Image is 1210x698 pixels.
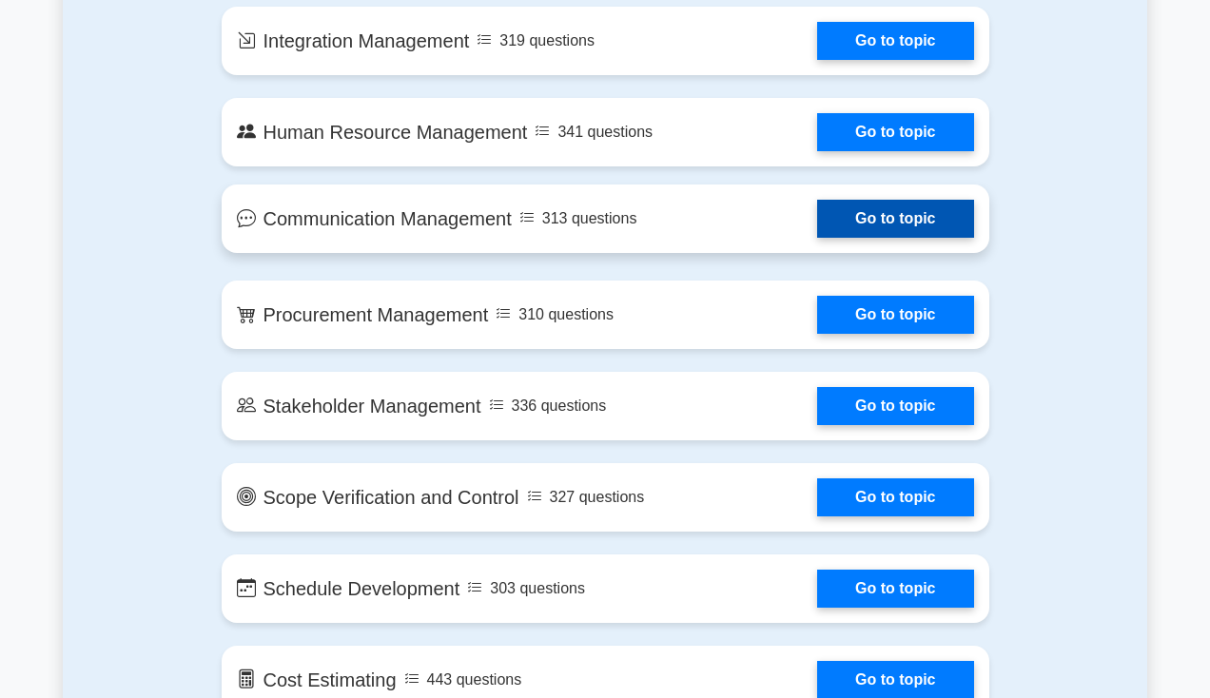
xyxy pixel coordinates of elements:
a: Go to topic [817,113,973,151]
a: Go to topic [817,478,973,516]
a: Go to topic [817,387,973,425]
a: Go to topic [817,296,973,334]
a: Go to topic [817,22,973,60]
a: Go to topic [817,570,973,608]
a: Go to topic [817,200,973,238]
